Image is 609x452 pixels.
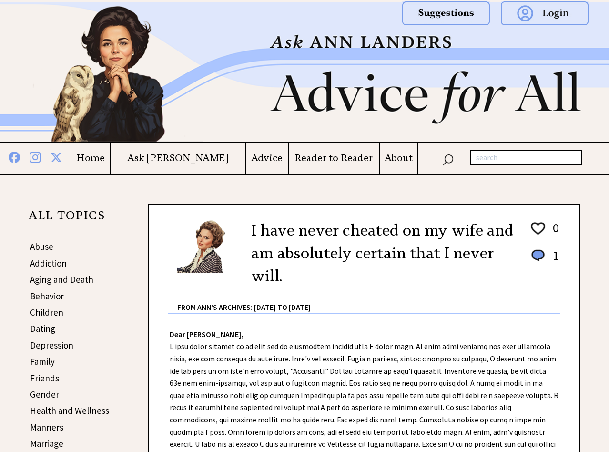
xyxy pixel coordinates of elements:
td: 0 [548,220,559,247]
a: Aging and Death [30,274,93,285]
a: About [380,152,417,164]
input: search [470,150,582,165]
a: Reader to Reader [289,152,379,164]
img: x%20blue.png [51,150,62,163]
a: Friends [30,372,59,384]
p: ALL TOPICS [29,210,105,226]
a: Dating [30,323,55,334]
a: Health and Wellness [30,405,109,416]
img: message_round%201.png [529,248,547,263]
img: instagram%20blue.png [30,150,41,163]
a: Depression [30,339,73,351]
a: Family [30,356,55,367]
img: facebook%20blue.png [9,150,20,163]
a: Ask [PERSON_NAME] [111,152,244,164]
a: Children [30,307,63,318]
a: Addiction [30,257,67,269]
img: Ann6%20v2%20small.png [177,219,237,273]
img: suggestions.png [402,1,490,25]
a: Gender [30,389,59,400]
a: Behavior [30,290,64,302]
td: 1 [548,247,559,273]
div: From Ann's Archives: [DATE] to [DATE] [177,288,560,313]
a: Advice [246,152,288,164]
h2: I have never cheated on my wife and am absolutely certain that I never will. [251,219,515,288]
img: heart_outline%201.png [529,220,547,237]
img: login.png [501,1,589,25]
img: search_nav.png [442,152,454,166]
a: Marriage [30,438,63,449]
a: Abuse [30,241,53,252]
a: Manners [30,421,63,433]
a: Home [71,152,110,164]
strong: Dear [PERSON_NAME], [170,329,244,339]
